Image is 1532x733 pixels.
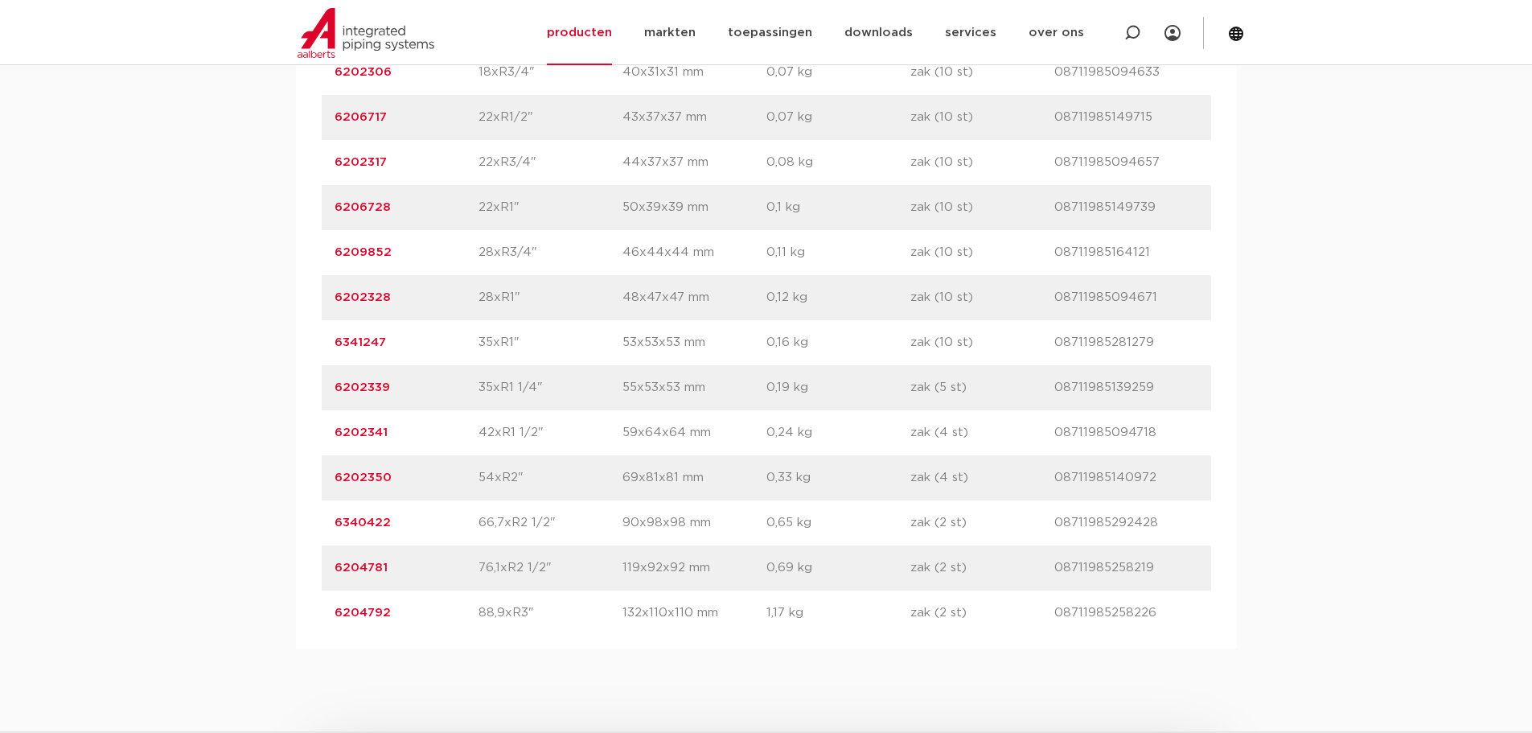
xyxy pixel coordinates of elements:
p: 66,7xR2 1/2" [478,513,622,533]
a: 6206728 [335,201,391,213]
a: 6206717 [335,111,387,123]
a: 6340422 [335,517,391,529]
p: 18xR3/4" [478,63,622,82]
p: 08711985094718 [1054,423,1198,443]
p: 76,1xR2 1/2" [478,558,622,578]
p: 0,65 kg [766,513,910,533]
p: 08711985258226 [1054,603,1198,623]
a: 6202350 [335,472,392,484]
p: 08711985281279 [1054,333,1198,352]
p: zak (10 st) [910,108,1054,127]
p: 08711985139259 [1054,378,1198,397]
a: 6202339 [335,381,390,393]
p: 08711985094671 [1054,288,1198,307]
p: 22xR1" [478,198,622,217]
p: zak (2 st) [910,558,1054,578]
p: 44x37x37 mm [622,153,766,172]
p: 0,19 kg [766,378,910,397]
p: 119x92x92 mm [622,558,766,578]
p: 53x53x53 mm [622,333,766,352]
p: zak (10 st) [910,333,1054,352]
a: 6204792 [335,607,391,619]
p: 0,08 kg [766,153,910,172]
p: 69x81x81 mm [622,468,766,488]
p: 43x37x37 mm [622,108,766,127]
p: 22xR3/4" [478,153,622,172]
p: 0,1 kg [766,198,910,217]
p: zak (2 st) [910,603,1054,623]
p: 08711985258219 [1054,558,1198,578]
p: 42xR1 1/2" [478,423,622,443]
a: 6202306 [335,66,392,78]
p: 90x98x98 mm [622,513,766,533]
p: 22xR1/2" [478,108,622,127]
p: 1,17 kg [766,603,910,623]
p: 08711985164121 [1054,243,1198,262]
a: 6209852 [335,246,392,258]
p: 0,33 kg [766,468,910,488]
p: zak (10 st) [910,243,1054,262]
a: 6202317 [335,156,387,168]
p: zak (10 st) [910,153,1054,172]
p: zak (4 st) [910,468,1054,488]
p: 0,69 kg [766,558,910,578]
p: 46x44x44 mm [622,243,766,262]
p: 48x47x47 mm [622,288,766,307]
p: 0,07 kg [766,63,910,82]
p: 88,9xR3" [478,603,622,623]
p: zak (2 st) [910,513,1054,533]
p: 59x64x64 mm [622,423,766,443]
p: 54xR2" [478,468,622,488]
p: zak (10 st) [910,198,1054,217]
p: 40x31x31 mm [622,63,766,82]
p: zak (10 st) [910,63,1054,82]
p: zak (10 st) [910,288,1054,307]
a: 6341247 [335,336,386,348]
p: 08711985149715 [1054,108,1198,127]
p: 0,12 kg [766,288,910,307]
p: 08711985140972 [1054,468,1198,488]
p: 55x53x53 mm [622,378,766,397]
a: 6202328 [335,291,391,303]
p: zak (5 st) [910,378,1054,397]
p: zak (4 st) [910,423,1054,443]
p: 0,16 kg [766,333,910,352]
p: 0,11 kg [766,243,910,262]
p: 0,24 kg [766,423,910,443]
a: 6202341 [335,426,388,439]
a: 6204781 [335,562,388,574]
p: 08711985094657 [1054,153,1198,172]
p: 0,07 kg [766,108,910,127]
p: 50x39x39 mm [622,198,766,217]
p: 28xR3/4" [478,243,622,262]
p: 08711985094633 [1054,63,1198,82]
p: 35xR1 1/4" [478,378,622,397]
p: 132x110x110 mm [622,603,766,623]
p: 28xR1" [478,288,622,307]
p: 08711985149739 [1054,198,1198,217]
p: 08711985292428 [1054,513,1198,533]
p: 35xR1" [478,333,622,352]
